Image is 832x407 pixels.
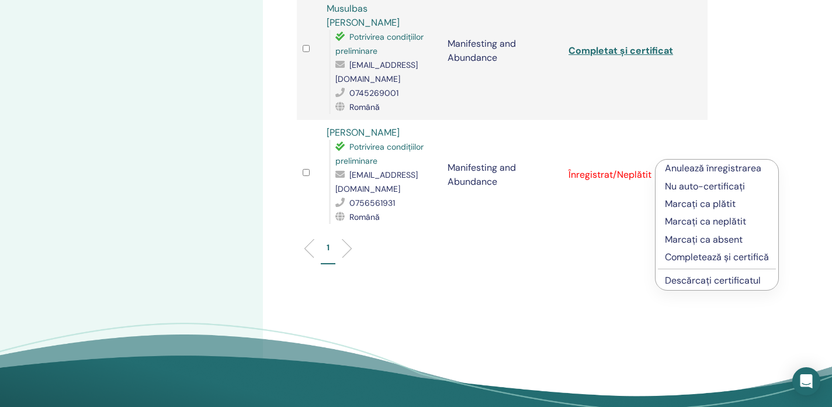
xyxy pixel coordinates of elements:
[665,274,761,287] a: Descărcați certificatul
[665,215,769,229] p: Marcați ca neplătit
[327,126,400,139] a: [PERSON_NAME]
[568,44,673,57] a: Completat și certificat
[349,102,380,112] span: Română
[335,170,418,194] span: [EMAIL_ADDRESS][DOMAIN_NAME]
[335,60,418,84] span: [EMAIL_ADDRESS][DOMAIN_NAME]
[335,142,424,166] span: Potrivirea condițiilor preliminare
[665,180,769,194] p: Nu auto-certificați
[327,242,330,254] p: 1
[349,88,398,98] span: 0745269001
[665,161,769,175] p: Anulează înregistrarea
[792,367,820,395] div: Open Intercom Messenger
[665,197,769,211] p: Marcați ca plătit
[335,32,424,56] span: Potrivirea condițiilor preliminare
[665,233,769,247] p: Marcați ca absent
[349,198,395,208] span: 0756561931
[665,250,769,264] p: Completează și certifică
[442,120,563,230] td: Manifesting and Abundance
[349,212,380,222] span: Română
